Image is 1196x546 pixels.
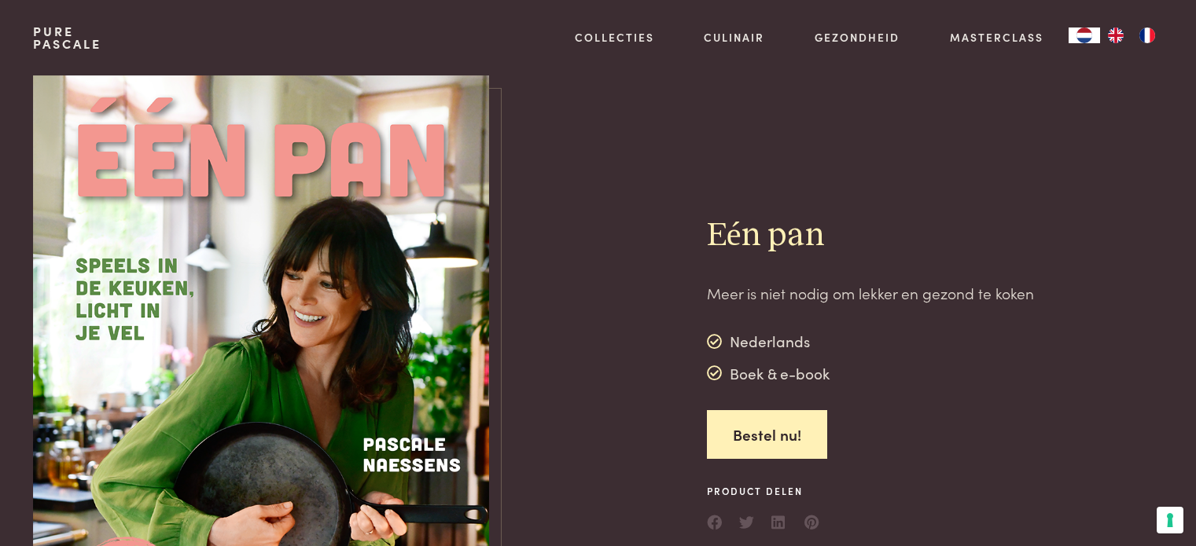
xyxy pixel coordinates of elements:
[1100,27,1132,43] a: EN
[707,282,1034,305] p: Meer is niet nodig om lekker en gezond te koken
[707,330,830,354] div: Nederlands
[1069,27,1100,43] a: NL
[815,29,900,46] a: Gezondheid
[1132,27,1163,43] a: FR
[575,29,654,46] a: Collecties
[704,29,764,46] a: Culinair
[707,484,820,498] span: Product delen
[707,361,830,385] div: Boek & e-book
[1069,27,1100,43] div: Language
[707,410,827,460] a: Bestel nu!
[33,25,101,50] a: PurePascale
[1100,27,1163,43] ul: Language list
[950,29,1043,46] a: Masterclass
[1157,507,1183,533] button: Uw voorkeuren voor toestemming voor trackingtechnologieën
[707,215,1034,257] h2: Eén pan
[1069,27,1163,43] aside: Language selected: Nederlands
